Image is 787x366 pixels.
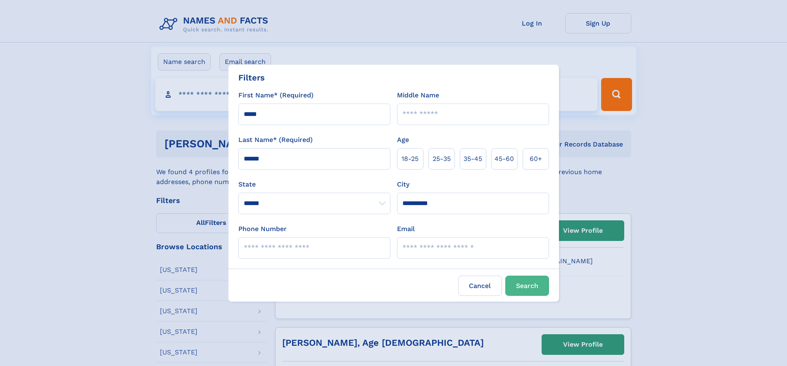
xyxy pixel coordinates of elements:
[238,71,265,84] div: Filters
[505,276,549,296] button: Search
[397,135,409,145] label: Age
[238,224,287,234] label: Phone Number
[458,276,502,296] label: Cancel
[238,90,314,100] label: First Name* (Required)
[464,154,482,164] span: 35‑45
[402,154,418,164] span: 18‑25
[433,154,451,164] span: 25‑35
[495,154,514,164] span: 45‑60
[397,179,409,189] label: City
[530,154,542,164] span: 60+
[238,135,313,145] label: Last Name* (Required)
[397,224,415,234] label: Email
[238,179,390,189] label: State
[397,90,439,100] label: Middle Name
